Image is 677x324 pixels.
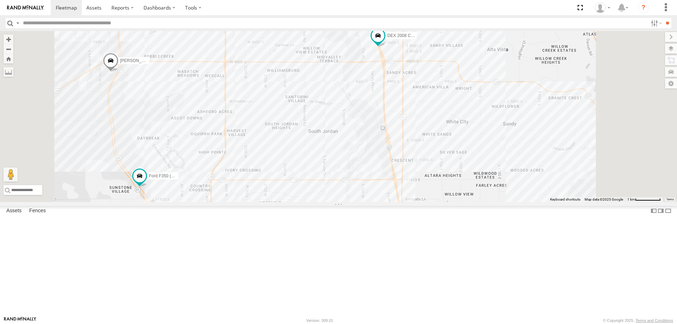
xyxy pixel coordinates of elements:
[4,35,13,44] button: Zoom in
[4,167,18,182] button: Drag Pegman onto the map to open Street View
[650,206,657,216] label: Dock Summary Table to the Left
[3,206,25,216] label: Assets
[149,173,192,178] span: Ford F350 (Shop/R&R)
[603,318,673,323] div: © Copyright 2025 -
[636,318,673,323] a: Terms and Conditions
[592,2,613,13] div: Allen Bauer
[665,79,677,88] label: Map Settings
[7,5,44,10] img: rand-logo.svg
[657,206,664,216] label: Dock Summary Table to the Right
[550,197,580,202] button: Keyboard shortcuts
[15,18,20,28] label: Search Query
[665,206,672,216] label: Hide Summary Table
[638,2,649,13] i: ?
[120,58,189,63] span: [PERSON_NAME] 2016 Chevy 3500
[4,317,36,324] a: Visit our Website
[666,198,674,201] a: Terms (opens in new tab)
[585,197,623,201] span: Map data ©2025 Google
[625,197,663,202] button: Map Scale: 1 km per 69 pixels
[648,18,663,28] label: Search Filter Options
[4,54,13,63] button: Zoom Home
[26,206,49,216] label: Fences
[4,67,13,77] label: Measure
[306,318,333,323] div: Version: 309.01
[387,33,420,38] span: DEX 2008 Chevy
[627,197,635,201] span: 1 km
[4,44,13,54] button: Zoom out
